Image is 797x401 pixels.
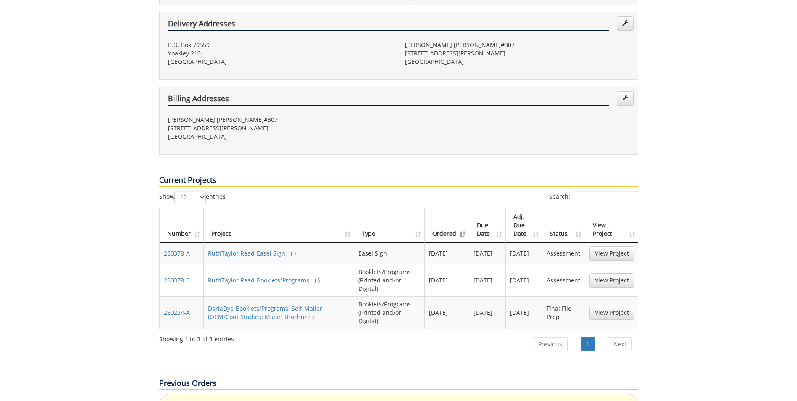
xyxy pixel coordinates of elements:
td: Assessment [542,243,585,264]
a: DarlaDye-Booklets/Programs, Self-Mailer - (QCM/Cont Studies: Mailer Brochure ) [208,304,326,321]
h4: Billing Addresses [168,95,609,106]
td: [DATE] [425,264,469,296]
td: Assessment [542,264,585,296]
a: View Project [589,273,634,288]
th: Type: activate to sort column ascending [354,208,425,243]
select: Showentries [174,191,206,203]
td: Booklets/Programs (Printed and/or Digital) [354,264,425,296]
td: Booklets/Programs (Printed and/or Digital) [354,296,425,329]
p: [STREET_ADDRESS][PERSON_NAME] [168,124,392,132]
a: Edit Addresses [617,91,634,106]
th: Status: activate to sort column ascending [542,208,585,243]
td: [DATE] [506,264,542,296]
th: Due Date: activate to sort column ascending [469,208,506,243]
td: Final File Prep [542,296,585,329]
td: [DATE] [506,243,542,264]
a: RuthTaylor Read-Booklets/Programs - ( ) [208,276,320,284]
th: Number: activate to sort column ascending [160,208,204,243]
p: P.O. Box 70559 [168,41,392,49]
a: Edit Addresses [617,16,634,31]
td: [DATE] [469,296,506,329]
a: View Project [589,306,634,320]
p: Current Projects [159,175,638,187]
a: 260378-B [164,276,190,284]
a: Previous [533,337,568,351]
label: Search: [549,191,638,203]
a: 260224-A [164,309,190,317]
p: [STREET_ADDRESS][PERSON_NAME] [405,49,629,58]
label: Show entries [159,191,226,203]
p: [GEOGRAPHIC_DATA] [168,58,392,66]
th: View Project: activate to sort column ascending [585,208,639,243]
p: Previous Orders [159,378,638,390]
p: [PERSON_NAME] [PERSON_NAME]#307 [168,116,392,124]
h4: Delivery Addresses [168,20,609,31]
p: [PERSON_NAME] [PERSON_NAME]#307 [405,41,629,49]
th: Project: activate to sort column ascending [204,208,354,243]
div: Showing 1 to 3 of 3 entries [159,332,234,343]
a: Next [608,337,632,351]
p: Yoakley 210 [168,49,392,58]
a: 1 [581,337,595,351]
td: [DATE] [425,243,469,264]
p: [GEOGRAPHIC_DATA] [405,58,629,66]
td: [DATE] [425,296,469,329]
input: Search: [573,191,638,203]
th: Ordered: activate to sort column ascending [425,208,469,243]
a: RuthTaylor Read-Easel Sign - ( ) [208,249,296,257]
td: Easel Sign [354,243,425,264]
a: View Project [589,246,634,261]
th: Adj. Due Date: activate to sort column ascending [506,208,542,243]
td: [DATE] [506,296,542,329]
a: 260378-A [164,249,190,257]
p: [GEOGRAPHIC_DATA] [168,132,392,141]
td: [DATE] [469,243,506,264]
td: [DATE] [469,264,506,296]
